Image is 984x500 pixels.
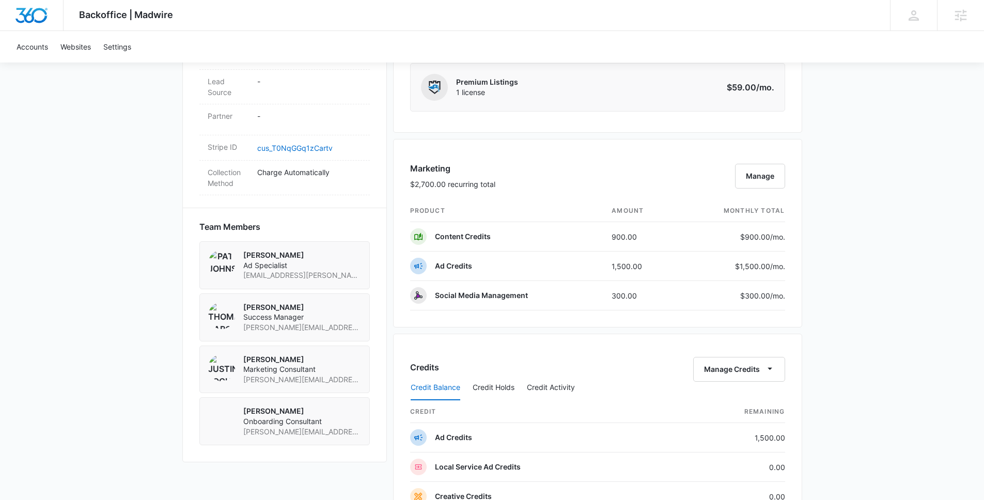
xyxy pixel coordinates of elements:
[410,361,439,373] h3: Credits
[243,312,361,322] span: Success Manager
[208,406,235,433] img: Kelly Bolin
[243,374,361,385] span: [PERSON_NAME][EMAIL_ADDRESS][DOMAIN_NAME]
[756,82,774,92] span: /mo.
[737,231,785,242] p: $900.00
[243,250,361,260] p: [PERSON_NAME]
[456,87,518,98] span: 1 license
[435,432,472,443] p: Ad Credits
[770,232,785,241] span: /mo.
[257,76,362,87] p: -
[208,111,249,121] dt: Partner
[435,462,521,472] p: Local Service Ad Credits
[208,167,249,189] dt: Collection Method
[676,423,785,452] td: 1,500.00
[257,144,333,152] a: cus_T0NqGGq1zCartv
[208,354,235,381] img: Justin Zochniak
[97,31,137,62] a: Settings
[726,81,774,93] p: $59.00
[243,322,361,333] span: [PERSON_NAME][EMAIL_ADDRESS][PERSON_NAME][DOMAIN_NAME]
[603,200,678,222] th: amount
[243,406,361,416] p: [PERSON_NAME]
[693,357,785,382] button: Manage Credits
[410,179,495,190] p: $2,700.00 recurring total
[243,302,361,312] p: [PERSON_NAME]
[199,135,370,161] div: Stripe IDcus_T0NqGGq1zCartv
[770,262,785,271] span: /mo.
[243,260,361,271] span: Ad Specialist
[473,376,514,400] button: Credit Holds
[79,9,173,20] span: Backoffice | Madwire
[10,31,54,62] a: Accounts
[737,290,785,301] p: $300.00
[735,261,785,272] p: $1,500.00
[678,200,785,222] th: monthly total
[199,161,370,195] div: Collection MethodCharge Automatically
[199,221,260,233] span: Team Members
[208,142,249,152] dt: Stripe ID
[527,376,575,400] button: Credit Activity
[435,231,491,242] p: Content Credits
[243,427,361,437] span: [PERSON_NAME][EMAIL_ADDRESS][PERSON_NAME][DOMAIN_NAME]
[603,252,678,281] td: 1,500.00
[456,77,518,87] p: Premium Listings
[410,401,676,423] th: credit
[208,76,249,98] dt: Lead Source
[208,250,235,277] img: Pat Johnson
[199,104,370,135] div: Partner-
[243,416,361,427] span: Onboarding Consultant
[199,70,370,104] div: Lead Source-
[410,200,604,222] th: product
[735,164,785,189] button: Manage
[435,290,528,301] p: Social Media Management
[243,364,361,374] span: Marketing Consultant
[603,222,678,252] td: 900.00
[676,452,785,482] td: 0.00
[54,31,97,62] a: Websites
[603,281,678,310] td: 300.00
[411,376,460,400] button: Credit Balance
[208,302,235,329] img: Thomas Baron
[676,401,785,423] th: Remaining
[770,291,785,300] span: /mo.
[257,167,362,178] p: Charge Automatically
[435,261,472,271] p: Ad Credits
[257,111,362,121] p: -
[410,162,495,175] h3: Marketing
[243,354,361,365] p: [PERSON_NAME]
[243,270,361,280] span: [EMAIL_ADDRESS][PERSON_NAME][DOMAIN_NAME]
